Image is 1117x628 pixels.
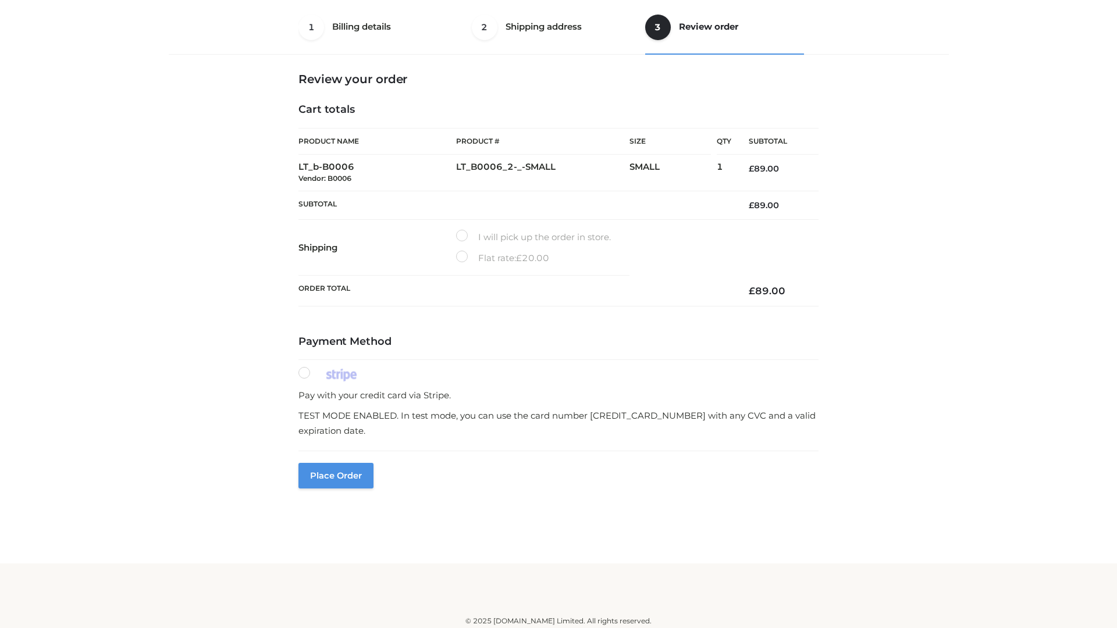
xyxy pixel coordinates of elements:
span: £ [749,200,754,210]
div: © 2025 [DOMAIN_NAME] Limited. All rights reserved. [173,615,944,627]
span: £ [516,252,522,263]
th: Shipping [298,220,456,276]
h4: Cart totals [298,104,819,116]
p: Pay with your credit card via Stripe. [298,388,819,403]
button: Place order [298,463,373,488]
th: Size [629,129,711,155]
td: 1 [717,155,731,191]
bdi: 89.00 [749,163,779,174]
p: TEST MODE ENABLED. In test mode, you can use the card number [CREDIT_CARD_NUMBER] with any CVC an... [298,408,819,438]
h3: Review your order [298,72,819,86]
bdi: 89.00 [749,200,779,210]
label: Flat rate: [456,251,549,266]
bdi: 89.00 [749,285,785,297]
td: LT_b-B0006 [298,155,456,191]
th: Order Total [298,276,731,306]
th: Subtotal [298,191,731,219]
td: SMALL [629,155,717,191]
th: Subtotal [731,129,819,155]
label: I will pick up the order in store. [456,230,611,245]
span: £ [749,163,754,174]
th: Qty [717,128,731,155]
th: Product Name [298,128,456,155]
th: Product # [456,128,629,155]
h4: Payment Method [298,336,819,348]
small: Vendor: B0006 [298,174,351,183]
td: LT_B0006_2-_-SMALL [456,155,629,191]
bdi: 20.00 [516,252,549,263]
span: £ [749,285,755,297]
